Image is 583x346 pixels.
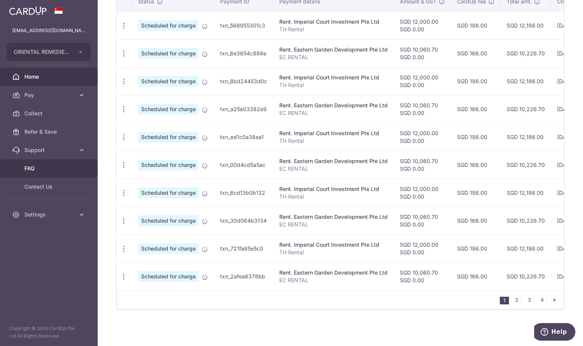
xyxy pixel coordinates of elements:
[138,20,199,31] span: Scheduled for charge
[525,295,534,304] a: 3
[279,18,388,26] div: Rent. Imperial Court Investment Pte Ltd
[501,123,551,151] td: SGD 12,198.00
[279,269,388,276] div: Rent. Eastern Garden Development Pte Ltd
[394,234,451,262] td: SGD 12,000.00 SGD 0.00
[394,262,451,290] td: SGD 10,060.70 SGD 0.00
[214,234,273,262] td: txn_721fa65e5c0
[501,11,551,39] td: SGD 12,198.00
[279,53,388,61] p: EC RENTAL
[24,91,75,99] span: Pay
[279,213,388,221] div: Rent. Eastern Garden Development Pte Ltd
[138,104,199,115] span: Scheduled for charge
[214,39,273,67] td: txn_6e3654c888e
[279,193,388,200] p: TH Rental
[214,179,273,207] td: txn_6cd13b0b132
[501,39,551,67] td: SGD 10,226.70
[24,146,75,154] span: Support
[500,291,564,309] nav: pager
[394,151,451,179] td: SGD 10,060.70 SGD 0.00
[24,165,75,172] span: FAQ
[214,11,273,39] td: txn_568955301c3
[138,48,199,59] span: Scheduled for charge
[214,95,273,123] td: txn_a25e03382e9
[279,46,388,53] div: Rent. Eastern Garden Development Pte Ltd
[394,67,451,95] td: SGD 12,000.00 SGD 0.00
[24,110,75,117] span: Collect
[24,128,75,136] span: Refer & Save
[138,132,199,142] span: Scheduled for charge
[138,215,199,226] span: Scheduled for charge
[279,276,388,284] p: EC RENTAL
[214,262,273,290] td: txn_2afea6378bb
[394,95,451,123] td: SGD 10,060.70 SGD 0.00
[12,27,85,34] p: [EMAIL_ADDRESS][DOMAIN_NAME]
[451,207,501,234] td: SGD 166.00
[9,6,47,15] img: CardUp
[394,123,451,151] td: SGD 12,000.00 SGD 0.00
[14,48,70,56] span: ORIENTAL REMEDIES EAST COAST PRIVATE LIMITED
[537,295,546,304] a: 4
[279,249,388,256] p: TH Rental
[7,43,91,61] button: ORIENTAL REMEDIES EAST COAST PRIVATE LIMITED
[138,243,199,254] span: Scheduled for charge
[279,221,388,228] p: EC RENTAL
[534,323,575,342] iframe: Opens a widget where you can find more information
[451,123,501,151] td: SGD 198.00
[451,151,501,179] td: SGD 166.00
[501,179,551,207] td: SGD 12,198.00
[501,262,551,290] td: SGD 10,226.70
[451,262,501,290] td: SGD 166.00
[279,81,388,89] p: TH Rental
[279,102,388,109] div: Rent. Eastern Garden Development Pte Ltd
[24,73,75,81] span: Home
[394,39,451,67] td: SGD 10,060.70 SGD 0.00
[214,123,273,151] td: txn_ed1c0a38ea1
[138,76,199,87] span: Scheduled for charge
[138,160,199,170] span: Scheduled for charge
[214,151,273,179] td: txn_00d4cd5a5ac
[451,234,501,262] td: SGD 198.00
[279,129,388,137] div: Rent. Imperial Court Investment Pte Ltd
[279,165,388,173] p: EC RENTAL
[451,179,501,207] td: SGD 198.00
[279,137,388,145] p: TH Rental
[500,297,509,304] li: 1
[279,74,388,81] div: Rent. Imperial Court Investment Pte Ltd
[501,234,551,262] td: SGD 12,198.00
[394,207,451,234] td: SGD 10,060.70 SGD 0.00
[451,95,501,123] td: SGD 166.00
[501,67,551,95] td: SGD 12,198.00
[279,157,388,165] div: Rent. Eastern Garden Development Pte Ltd
[24,183,75,191] span: Contact Us
[512,295,521,304] a: 2
[138,188,199,198] span: Scheduled for charge
[279,26,388,33] p: TH Rental
[279,241,388,249] div: Rent. Imperial Court Investment Pte Ltd
[138,271,199,282] span: Scheduled for charge
[451,39,501,67] td: SGD 166.00
[394,179,451,207] td: SGD 12,000.00 SGD 0.00
[279,185,388,193] div: Rent. Imperial Court Investment Pte Ltd
[214,67,273,95] td: txn_8bd24453d0c
[501,95,551,123] td: SGD 10,226.70
[501,151,551,179] td: SGD 10,226.70
[24,211,75,218] span: Settings
[394,11,451,39] td: SGD 12,000.00 SGD 0.00
[451,11,501,39] td: SGD 198.00
[279,109,388,117] p: EC RENTAL
[451,67,501,95] td: SGD 198.00
[501,207,551,234] td: SGD 10,226.70
[214,207,273,234] td: txn_30d064b3134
